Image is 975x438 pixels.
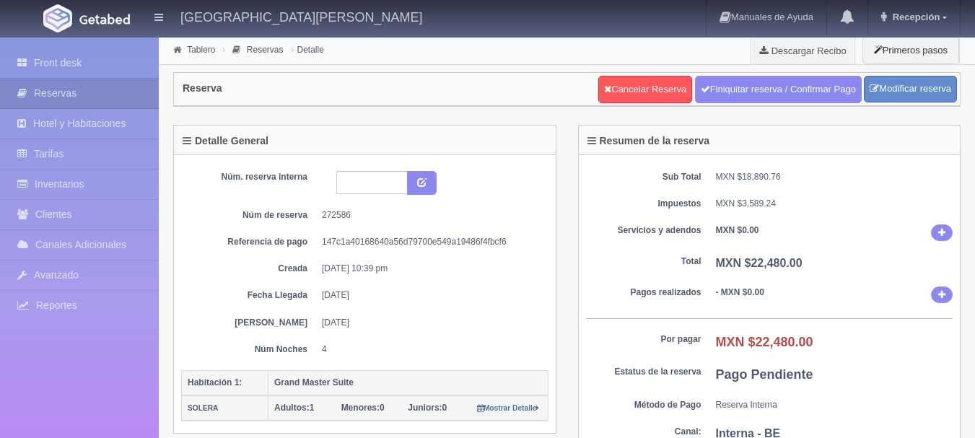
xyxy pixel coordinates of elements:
a: Modificar reserva [864,76,957,102]
dt: [PERSON_NAME] [192,317,307,329]
dd: 4 [322,343,538,356]
dt: Sub Total [586,171,701,183]
span: 1 [274,403,314,413]
dd: [DATE] 10:39 pm [322,263,538,275]
li: Detalle [287,43,328,56]
a: Mostrar Detalle [477,403,540,413]
dt: Núm Noches [192,343,307,356]
small: Mostrar Detalle [477,404,540,412]
dt: Núm de reserva [192,209,307,222]
dt: Estatus de la reserva [586,366,701,378]
strong: Menores: [341,403,380,413]
dd: 147c1a40168640a56d79700e549a19486f4fbcf6 [322,236,538,248]
dt: Creada [192,263,307,275]
b: MXN $0.00 [716,225,759,235]
dt: Impuestos [586,198,701,210]
h4: [GEOGRAPHIC_DATA][PERSON_NAME] [180,7,422,25]
a: Finiquitar reserva / Confirmar Pago [695,76,862,103]
dd: 272586 [322,209,538,222]
span: Recepción [889,12,940,22]
span: 0 [341,403,385,413]
dd: Reserva Interna [716,399,953,411]
a: Tablero [187,45,215,55]
dt: Total [586,255,701,268]
strong: Juniors: [408,403,442,413]
img: Getabed [79,14,130,25]
th: Grand Master Suite [268,370,548,395]
dd: [DATE] [322,289,538,302]
dt: Referencia de pago [192,236,307,248]
dt: Fecha Llegada [192,289,307,302]
dt: Método de Pago [586,399,701,411]
a: Cancelar Reserva [598,76,692,103]
img: Getabed [43,4,72,32]
span: 0 [408,403,447,413]
dt: Por pagar [586,333,701,346]
dd: MXN $18,890.76 [716,171,953,183]
b: - MXN $0.00 [716,287,764,297]
b: Habitación 1: [188,377,242,387]
button: Primeros pasos [862,36,959,64]
h4: Detalle General [183,136,268,146]
h4: Resumen de la reserva [587,136,710,146]
b: MXN $22,480.00 [716,335,813,349]
dt: Núm. reserva interna [192,171,307,183]
dd: [DATE] [322,317,538,329]
dt: Canal: [586,426,701,438]
b: Pago Pendiente [716,367,813,382]
a: Descargar Recibo [751,36,854,65]
strong: Adultos: [274,403,310,413]
dd: MXN $3,589.24 [716,198,953,210]
small: SOLERA [188,404,218,412]
h4: Reserva [183,83,222,94]
b: MXN $22,480.00 [716,257,803,269]
a: Reservas [247,45,284,55]
dt: Servicios y adendos [586,224,701,237]
dt: Pagos realizados [586,286,701,299]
